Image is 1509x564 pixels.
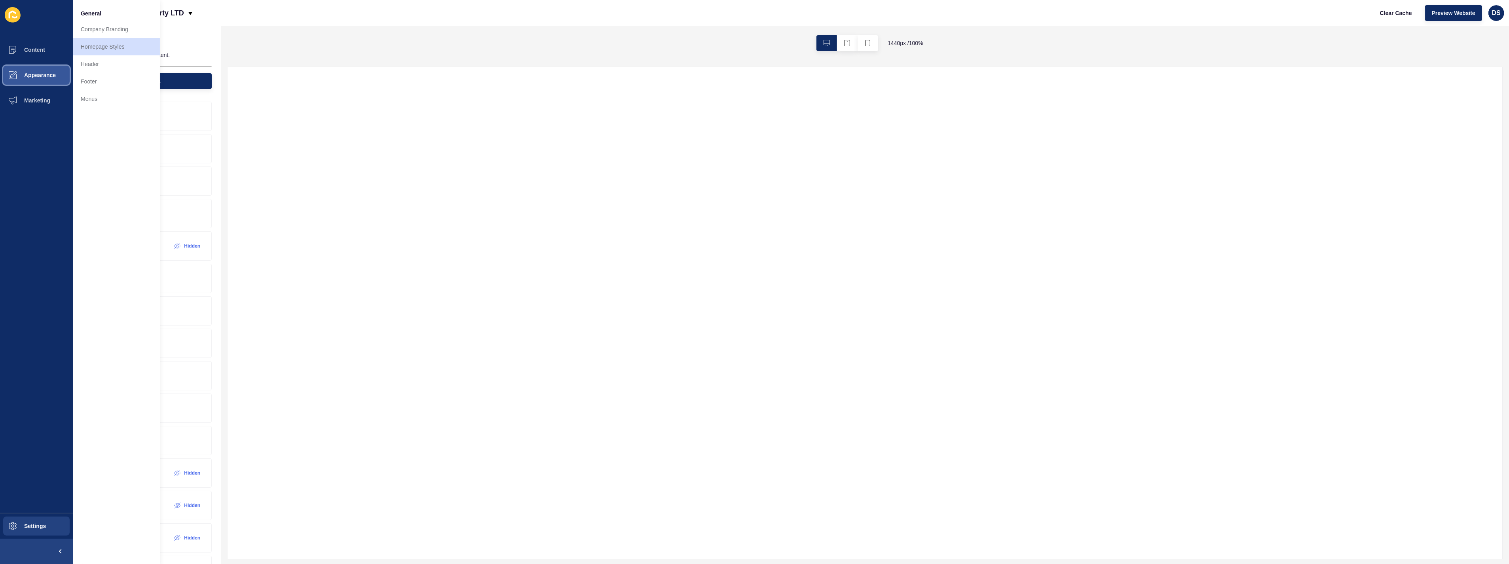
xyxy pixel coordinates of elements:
[1373,5,1419,21] button: Clear Cache
[184,535,200,541] label: Hidden
[73,21,160,38] a: Company Branding
[1425,5,1482,21] button: Preview Website
[184,243,200,249] label: Hidden
[1432,9,1475,17] span: Preview Website
[73,90,160,108] a: Menus
[73,73,160,90] a: Footer
[184,502,200,509] label: Hidden
[73,38,160,55] a: Homepage Styles
[888,39,923,47] span: 1440 px / 100 %
[184,470,200,476] label: Hidden
[81,9,101,17] span: General
[73,55,160,73] a: Header
[1380,9,1412,17] span: Clear Cache
[1492,9,1501,17] span: DS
